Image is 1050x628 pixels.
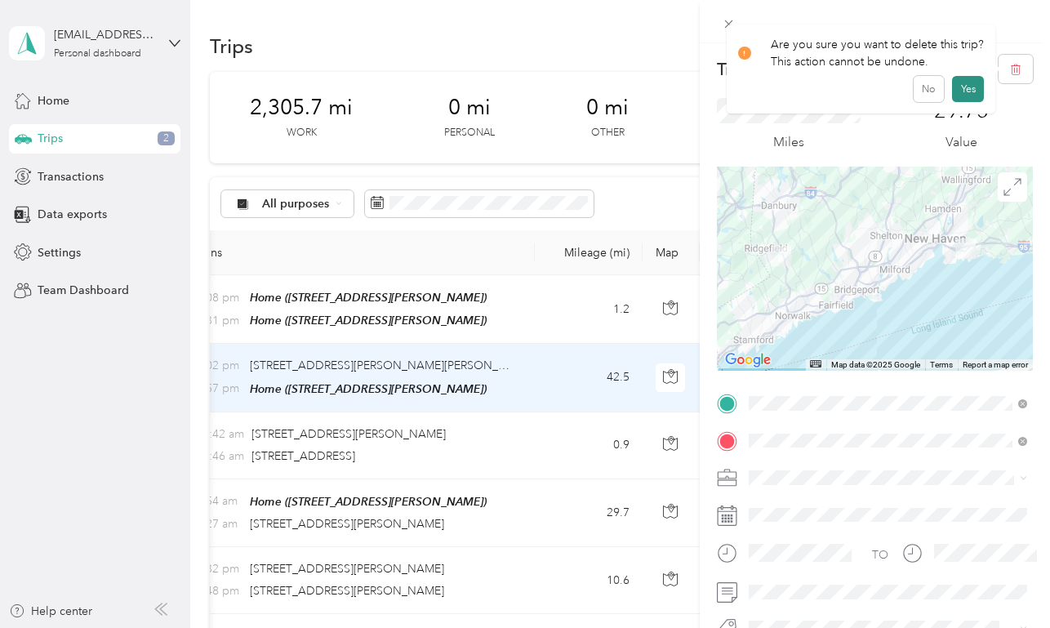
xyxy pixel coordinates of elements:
a: Report a map error [963,360,1028,369]
div: Are you sure you want to delete this trip? This action cannot be undone. [738,36,985,70]
iframe: Everlance-gr Chat Button Frame [959,537,1050,628]
span: Map data ©2025 Google [831,360,920,369]
img: Google [721,350,775,371]
div: TO [872,546,888,563]
button: No [914,76,944,102]
button: Yes [952,76,984,102]
p: Miles [773,132,804,153]
a: Open this area in Google Maps (opens a new window) [721,350,775,371]
a: Terms (opens in new tab) [930,360,953,369]
button: Keyboard shortcuts [810,360,821,367]
p: Trip details [717,58,801,81]
p: Value [945,132,977,153]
